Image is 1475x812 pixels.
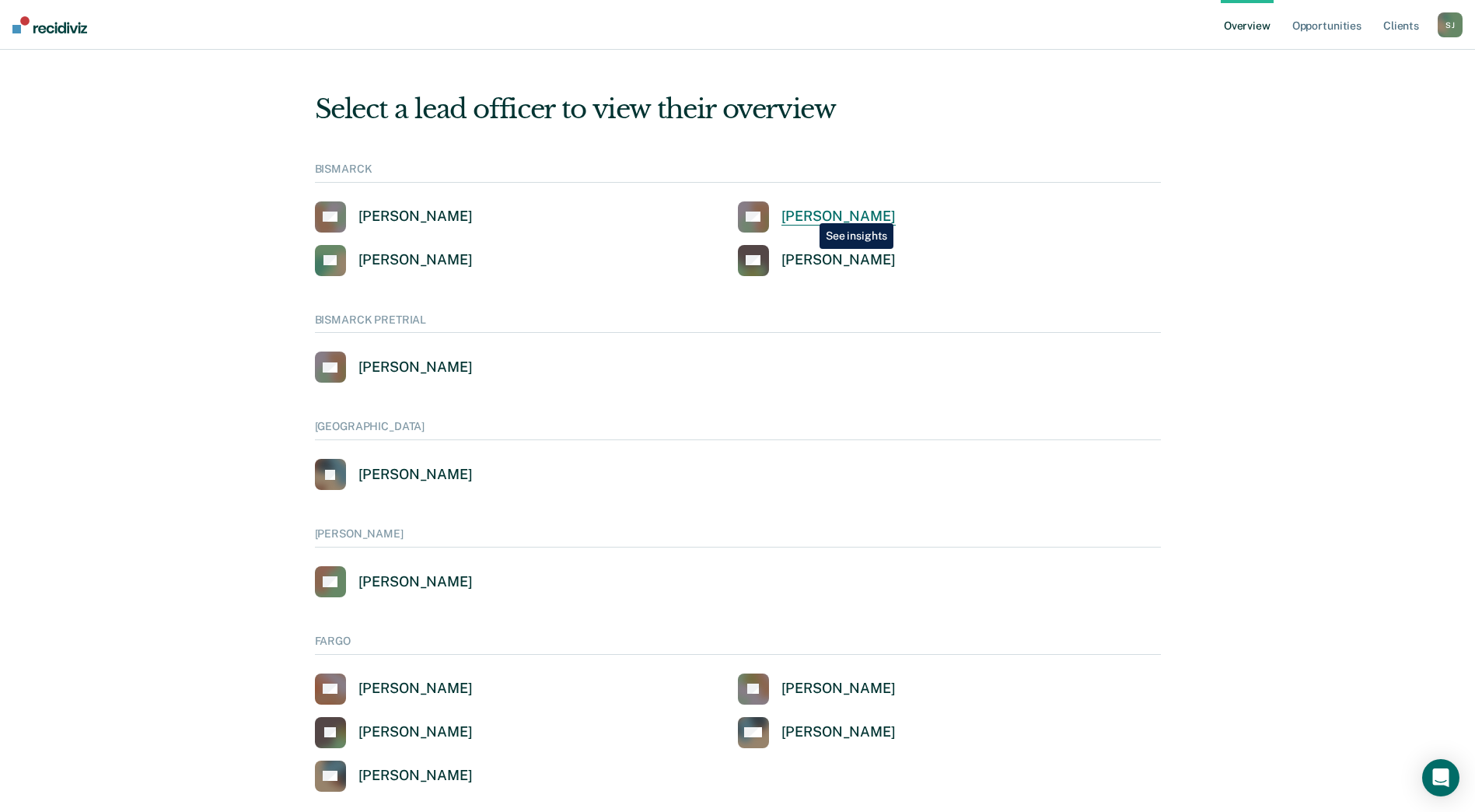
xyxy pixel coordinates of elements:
div: BISMARCK PRETRIAL [315,313,1161,334]
div: BISMARCK [315,163,1161,183]
a: [PERSON_NAME] [738,674,896,705]
div: [PERSON_NAME] [358,466,473,484]
div: [GEOGRAPHIC_DATA] [315,420,1161,440]
a: [PERSON_NAME] [738,201,896,233]
div: [PERSON_NAME] [781,723,896,741]
a: [PERSON_NAME] [738,245,896,276]
a: [PERSON_NAME] [315,352,473,383]
div: [PERSON_NAME] [781,251,896,269]
div: Select a lead officer to view their overview [315,93,1161,125]
a: [PERSON_NAME] [315,761,473,792]
div: [PERSON_NAME] [358,573,473,591]
div: S J [1438,12,1463,37]
a: [PERSON_NAME] [315,674,473,705]
a: [PERSON_NAME] [738,717,896,748]
div: FARGO [315,635,1161,655]
div: [PERSON_NAME] [358,359,473,376]
div: [PERSON_NAME] [358,723,473,741]
button: SJ [1438,12,1463,37]
div: Open Intercom Messenger [1422,759,1459,796]
div: [PERSON_NAME] [358,208,473,226]
div: [PERSON_NAME] [358,680,473,698]
div: [PERSON_NAME] [358,767,473,785]
div: [PERSON_NAME] [358,251,473,269]
a: [PERSON_NAME] [315,566,473,597]
a: [PERSON_NAME] [315,459,473,490]
div: [PERSON_NAME] [315,527,1161,548]
a: [PERSON_NAME] [315,245,473,276]
div: [PERSON_NAME] [781,208,896,226]
a: [PERSON_NAME] [315,201,473,233]
a: [PERSON_NAME] [315,717,473,748]
img: Recidiviz [12,16,87,33]
div: [PERSON_NAME] [781,680,896,698]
